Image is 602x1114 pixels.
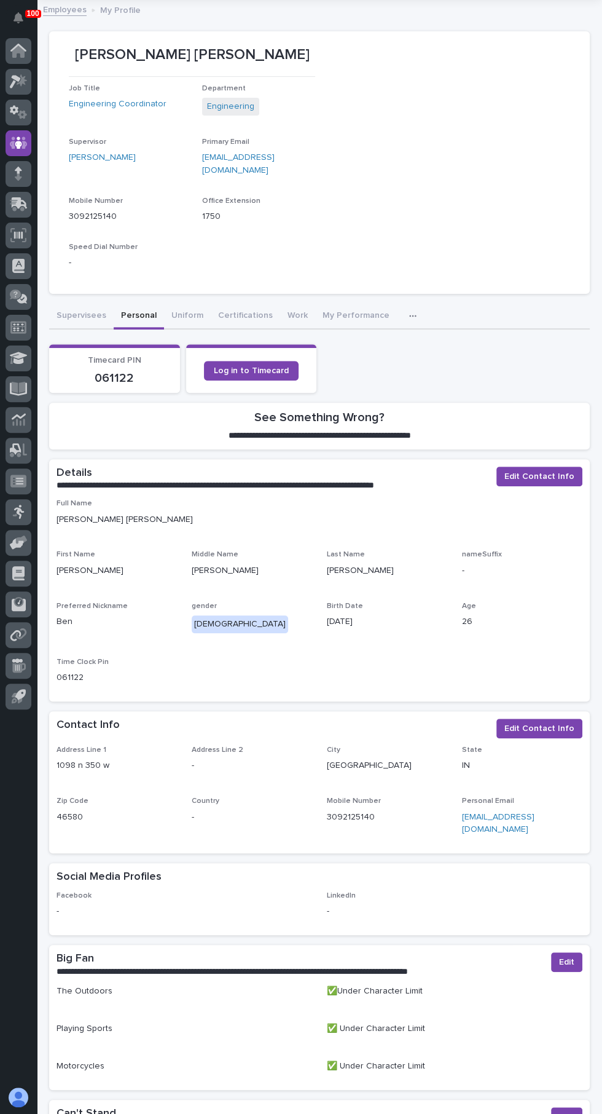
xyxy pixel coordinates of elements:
span: Zip Code [57,797,88,805]
p: [GEOGRAPHIC_DATA] [327,759,447,772]
span: Timecard PIN [88,356,141,365]
span: LinkedIn [327,892,356,899]
button: Uniform [164,304,211,330]
span: Edit [559,956,574,968]
button: Edit Contact Info [496,467,582,486]
span: Time Clock Pin [57,658,109,666]
span: Mobile Number [327,797,381,805]
span: Job Title [69,85,100,92]
p: [PERSON_NAME] [PERSON_NAME] [69,46,315,64]
button: Personal [114,304,164,330]
button: Supervisees [49,304,114,330]
p: 061122 [57,671,177,684]
a: Log in to Timecard [204,361,299,381]
span: Edit Contact Info [504,470,574,483]
a: 3092125140 [69,212,117,221]
h2: Big Fan [57,952,94,966]
p: - [192,759,312,772]
p: The Outdoors [57,985,312,998]
a: [EMAIL_ADDRESS][DOMAIN_NAME] [202,153,275,175]
span: Log in to Timecard [214,366,289,375]
button: My Performance [315,304,397,330]
span: gender [192,602,217,610]
span: Birth Date [327,602,363,610]
span: nameSuffix [462,551,502,558]
span: Address Line 2 [192,746,243,754]
div: [DEMOGRAPHIC_DATA] [192,615,288,633]
span: Speed Dial Number [69,243,138,251]
p: - [57,905,312,918]
span: Office Extension [202,197,260,205]
p: [DATE] [327,615,447,628]
h2: Social Media Profiles [57,871,162,884]
p: My Profile [100,2,141,16]
p: 26 [462,615,582,628]
span: First Name [57,551,95,558]
span: City [327,746,340,754]
p: Motorcycles [57,1060,312,1073]
a: Engineering [207,100,254,113]
button: Edit Contact Info [496,719,582,738]
p: - [192,811,312,824]
p: 46580 [57,811,177,824]
p: Playing Sports [57,1022,312,1035]
span: State [462,746,482,754]
div: Notifications100 [15,12,31,32]
p: ✅ Under Character Limit [327,1022,582,1035]
span: Facebook [57,892,92,899]
p: - [462,564,582,577]
h2: Contact Info [57,719,120,732]
a: [PERSON_NAME] [69,151,136,164]
span: Middle Name [192,551,238,558]
span: Primary Email [202,138,249,146]
p: [PERSON_NAME] [327,564,447,577]
a: Employees [43,2,87,16]
span: Personal Email [462,797,514,805]
button: Work [280,304,315,330]
span: Supervisor [69,138,106,146]
p: 1098 n 350 w [57,759,177,772]
button: Certifications [211,304,280,330]
p: 1750 [202,210,326,223]
span: Department [202,85,246,92]
p: ✅Under Character Limit [327,985,582,998]
p: Ben [57,615,177,628]
span: Full Name [57,500,92,507]
a: [EMAIL_ADDRESS][DOMAIN_NAME] [462,813,534,834]
span: Last Name [327,551,365,558]
a: Engineering Coordinator [69,98,166,111]
span: Age [462,602,476,610]
span: Address Line 1 [57,746,106,754]
p: - [69,256,192,269]
h2: Details [57,467,92,480]
p: [PERSON_NAME] [PERSON_NAME] [57,513,582,526]
p: [PERSON_NAME] [57,564,177,577]
p: 061122 [57,371,173,385]
span: Edit Contact Info [504,722,574,735]
button: Edit [551,952,582,972]
h2: See Something Wrong? [254,410,385,425]
span: Mobile Number [69,197,123,205]
p: 100 [27,9,39,18]
span: Country [192,797,219,805]
span: Preferred Nickname [57,602,128,610]
p: IN [462,759,582,772]
button: users-avatar [6,1084,31,1110]
p: [PERSON_NAME] [192,564,312,577]
button: Notifications [6,5,31,31]
p: - [327,905,582,918]
a: 3092125140 [327,813,375,821]
p: ✅ Under Character Limit [327,1060,582,1073]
